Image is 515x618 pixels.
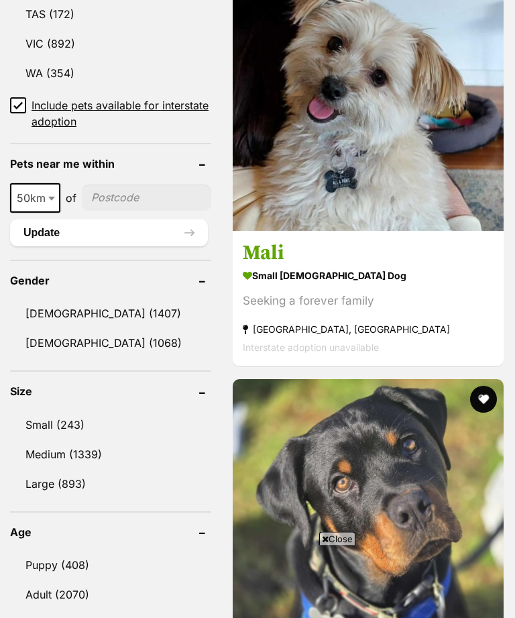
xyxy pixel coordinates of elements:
a: Small (243) [10,411,211,440]
span: Include pets available for interstate adoption [32,98,211,130]
a: Adult (2070) [10,581,211,609]
strong: [GEOGRAPHIC_DATA], [GEOGRAPHIC_DATA] [243,321,494,339]
iframe: Advertisement [13,551,502,611]
button: Update [10,220,208,247]
a: Mali small [DEMOGRAPHIC_DATA] Dog Seeking a forever family [GEOGRAPHIC_DATA], [GEOGRAPHIC_DATA] I... [233,231,504,367]
a: Large (893) [10,470,211,499]
a: [DEMOGRAPHIC_DATA] (1407) [10,300,211,328]
span: 50km [11,189,59,208]
a: VIC (892) [10,30,211,58]
a: WA (354) [10,60,211,88]
span: Close [319,532,355,546]
input: postcode [82,185,211,211]
h3: Mali [243,241,494,266]
a: Medium (1339) [10,441,211,469]
header: Age [10,527,211,539]
header: Gender [10,275,211,287]
a: Include pets available for interstate adoption [10,98,211,130]
header: Size [10,386,211,398]
a: TAS (172) [10,1,211,29]
span: Interstate adoption unavailable [243,342,379,354]
strong: small [DEMOGRAPHIC_DATA] Dog [243,266,494,286]
span: of [66,191,76,207]
span: 50km [10,184,60,213]
a: Puppy (408) [10,552,211,580]
header: Pets near me within [10,158,211,170]
div: Seeking a forever family [243,293,494,311]
button: favourite [470,387,497,413]
a: [DEMOGRAPHIC_DATA] (1068) [10,329,211,358]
